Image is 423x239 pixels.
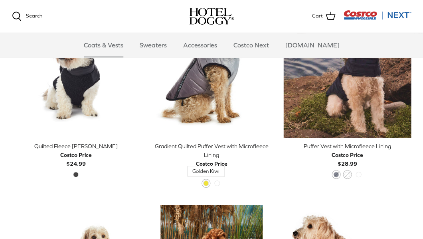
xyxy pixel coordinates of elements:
a: Visit Costco Next [343,15,411,21]
div: Quilted Fleece [PERSON_NAME] [12,142,140,151]
b: $24.99 [60,151,91,167]
a: Coats & Vests [77,33,130,57]
a: Quilted Fleece Melton Vest [12,10,140,138]
a: Puffer Vest with Microfleece Lining [283,10,411,138]
a: Quilted Fleece [PERSON_NAME] Costco Price$24.99 [12,142,140,168]
a: Cart [312,11,335,22]
img: Costco Next [343,10,411,20]
div: Gradient Quilted Puffer Vest with Microfleece Lining [148,142,275,160]
a: Gradient Quilted Puffer Vest with Microfleece Lining [148,10,275,138]
a: Gradient Quilted Puffer Vest with Microfleece Lining Costco Price$33.99 [148,142,275,178]
span: Cart [312,12,322,20]
div: Costco Price [331,151,363,159]
a: Costco Next [226,33,276,57]
div: Costco Price [60,151,91,159]
span: Search [26,13,42,19]
div: Costco Price [196,159,227,168]
div: Puffer Vest with Microfleece Lining [283,142,411,151]
b: $33.99 [196,159,227,176]
a: Puffer Vest with Microfleece Lining Costco Price$28.99 [283,142,411,168]
a: Accessories [176,33,224,57]
a: Sweaters [132,33,174,57]
b: $28.99 [331,151,363,167]
a: Search [12,12,42,21]
a: hoteldoggy.com hoteldoggycom [189,8,234,25]
a: [DOMAIN_NAME] [278,33,346,57]
img: hoteldoggycom [189,8,234,25]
